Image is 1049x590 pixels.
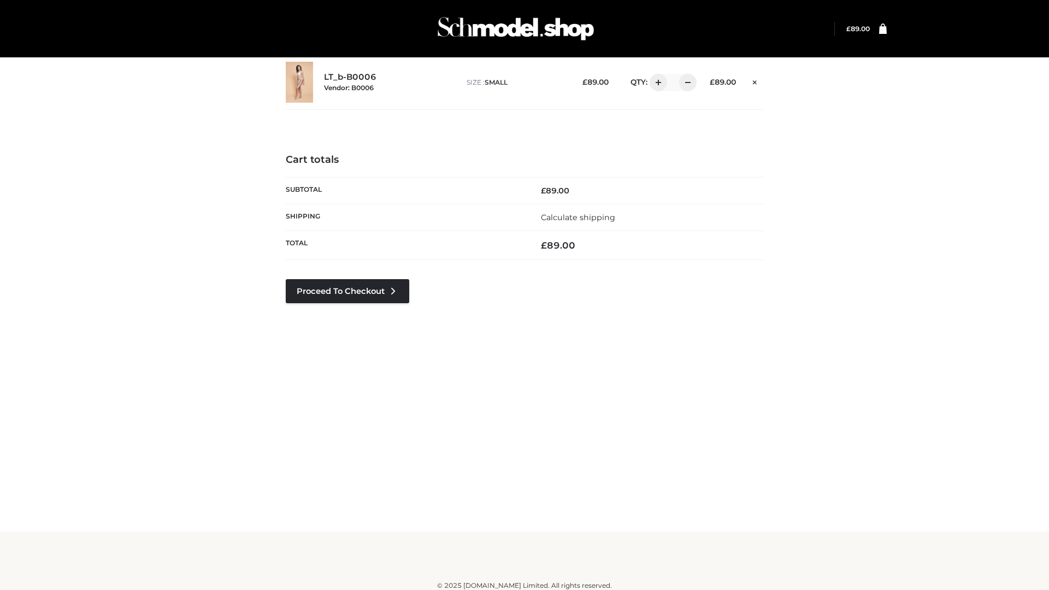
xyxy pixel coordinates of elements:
span: £ [846,25,851,33]
p: size : [467,78,565,87]
span: £ [541,186,546,196]
div: QTY: [620,74,693,91]
img: Schmodel Admin 964 [434,7,598,50]
bdi: 89.00 [710,78,736,86]
span: £ [541,240,547,251]
img: LT_b-B0006 - SMALL [286,62,313,103]
bdi: 89.00 [582,78,609,86]
a: LT_b-B0006 [324,72,376,82]
a: Proceed to Checkout [286,279,409,303]
span: £ [710,78,715,86]
bdi: 89.00 [541,186,569,196]
a: £89.00 [846,25,870,33]
a: Calculate shipping [541,213,615,222]
th: Shipping [286,204,524,231]
small: Vendor: B0006 [324,84,374,92]
h4: Cart totals [286,154,763,166]
th: Subtotal [286,177,524,204]
th: Total [286,231,524,260]
bdi: 89.00 [541,240,575,251]
span: SMALL [485,78,508,86]
a: Remove this item [747,74,763,88]
span: £ [582,78,587,86]
bdi: 89.00 [846,25,870,33]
